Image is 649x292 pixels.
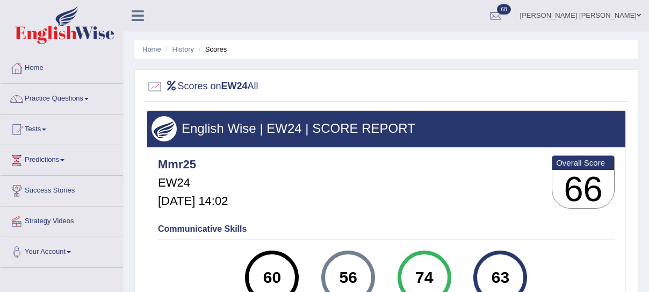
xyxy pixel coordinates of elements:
[1,53,123,80] a: Home
[158,224,615,234] h4: Communicative Skills
[1,237,123,264] a: Your Account
[152,116,177,141] img: wings.png
[152,122,621,136] h3: English Wise | EW24 | SCORE REPORT
[497,4,510,15] span: 68
[142,45,161,53] a: Home
[221,81,248,91] b: EW24
[556,158,610,167] b: Overall Score
[1,176,123,203] a: Success Stories
[1,115,123,141] a: Tests
[1,84,123,111] a: Practice Questions
[158,158,228,171] h4: Mmr25
[1,145,123,172] a: Predictions
[147,79,258,95] h2: Scores on All
[196,44,227,54] li: Scores
[1,206,123,233] a: Strategy Videos
[172,45,194,53] a: History
[158,195,228,208] h5: [DATE] 14:02
[552,170,614,209] h3: 66
[158,176,228,189] h5: EW24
